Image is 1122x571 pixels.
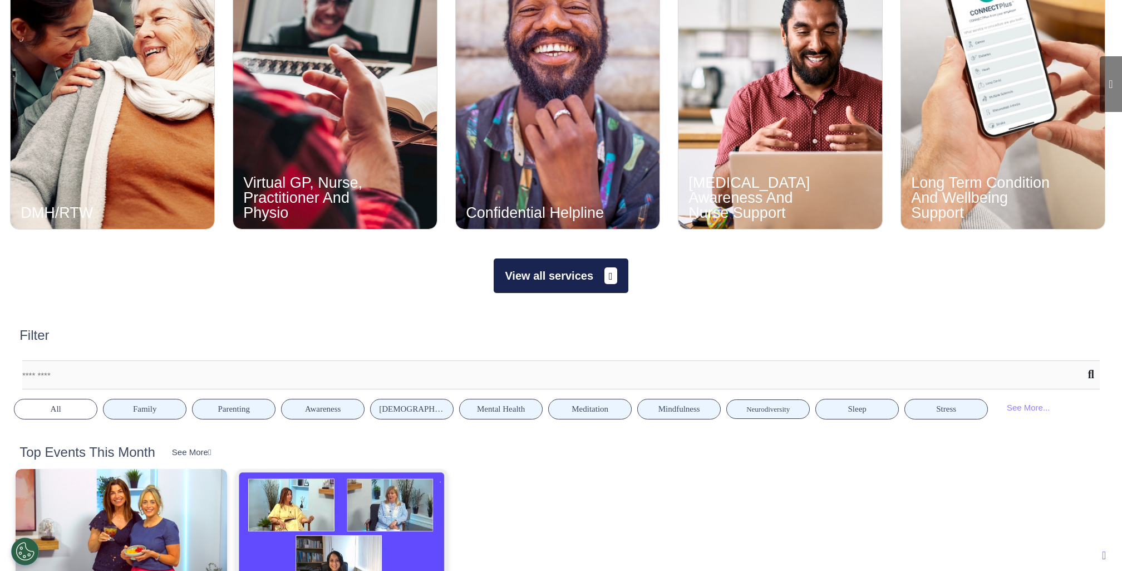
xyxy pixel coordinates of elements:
div: Long Term Condition And Wellbeing Support [911,175,1054,221]
div: Confidential Helpline [466,206,608,221]
h2: Top Events This Month [19,445,155,461]
div: See More [172,446,211,459]
button: Parenting [192,399,275,419]
button: Mental Health [459,399,543,419]
button: Awareness [281,399,365,419]
div: DMH/RTW [21,206,163,221]
div: [MEDICAL_DATA] Awareness And Nurse Support [688,175,831,221]
button: [DEMOGRAPHIC_DATA] Health [370,399,454,419]
button: Open Preferences [11,538,39,565]
button: All [14,399,97,419]
button: Stress [904,399,988,419]
button: Family [103,399,186,419]
button: Meditation [548,399,632,419]
button: Mindfulness [637,399,721,419]
button: Sleep [815,399,899,419]
h2: Filter [19,328,49,344]
div: Virtual GP, Nurse, Practitioner And Physio [243,175,386,221]
button: Neurodiversity [726,399,810,419]
div: See More... [993,398,1063,418]
button: View all services [494,258,628,293]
